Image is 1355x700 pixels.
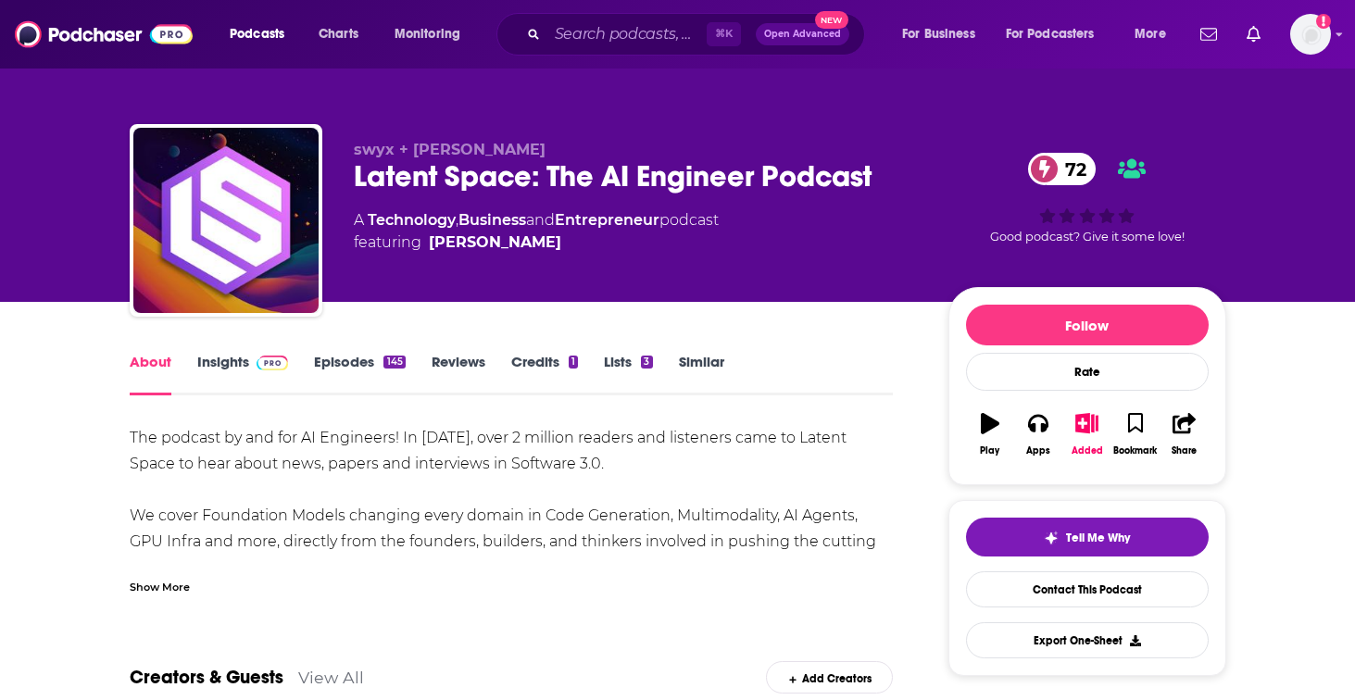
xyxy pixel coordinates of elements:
[1290,14,1331,55] span: Logged in as cmand-c
[1047,153,1096,185] span: 72
[1160,401,1208,468] button: Share
[966,571,1209,607] a: Contact This Podcast
[298,668,364,687] a: View All
[990,230,1185,244] span: Good podcast? Give it some love!
[1113,445,1157,456] div: Bookmark
[766,661,893,694] div: Add Creators
[514,13,883,56] div: Search podcasts, credits, & more...
[15,17,193,52] img: Podchaser - Follow, Share and Rate Podcasts
[707,22,741,46] span: ⌘ K
[230,21,284,47] span: Podcasts
[1028,153,1096,185] a: 72
[257,356,289,370] img: Podchaser Pro
[1111,401,1160,468] button: Bookmark
[314,353,405,395] a: Episodes145
[1044,531,1059,545] img: tell me why sparkle
[756,23,849,45] button: Open AdvancedNew
[966,305,1209,345] button: Follow
[217,19,308,49] button: open menu
[383,356,405,369] div: 145
[1290,14,1331,55] img: User Profile
[432,353,485,395] a: Reviews
[354,209,719,254] div: A podcast
[1014,401,1062,468] button: Apps
[197,353,289,395] a: InsightsPodchaser Pro
[641,356,652,369] div: 3
[547,19,707,49] input: Search podcasts, credits, & more...
[319,21,358,47] span: Charts
[1006,21,1095,47] span: For Podcasters
[948,141,1226,256] div: 72Good podcast? Give it some love!
[382,19,484,49] button: open menu
[1172,445,1197,456] div: Share
[966,353,1209,391] div: Rate
[1066,531,1130,545] span: Tell Me Why
[966,518,1209,556] button: tell me why sparkleTell Me Why
[1193,19,1224,50] a: Show notifications dropdown
[555,211,659,229] a: Entrepreneur
[458,211,526,229] a: Business
[395,21,460,47] span: Monitoring
[889,19,998,49] button: open menu
[511,353,578,395] a: Credits1
[966,401,1014,468] button: Play
[1290,14,1331,55] button: Show profile menu
[368,211,456,229] a: Technology
[980,445,999,456] div: Play
[354,231,719,254] span: featuring
[994,19,1122,49] button: open menu
[902,21,975,47] span: For Business
[456,211,458,229] span: ,
[354,141,546,158] span: swyx + [PERSON_NAME]
[1135,21,1166,47] span: More
[526,211,555,229] span: and
[130,666,283,689] a: Creators & Guests
[604,353,652,395] a: Lists3
[764,30,841,39] span: Open Advanced
[1072,445,1103,456] div: Added
[966,622,1209,658] button: Export One-Sheet
[133,128,319,313] img: Latent Space: The AI Engineer Podcast
[679,353,724,395] a: Similar
[1239,19,1268,50] a: Show notifications dropdown
[569,356,578,369] div: 1
[1122,19,1189,49] button: open menu
[1026,445,1050,456] div: Apps
[1062,401,1110,468] button: Added
[1316,14,1331,29] svg: Add a profile image
[815,11,848,29] span: New
[130,353,171,395] a: About
[307,19,370,49] a: Charts
[429,231,561,254] a: Shawn Wang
